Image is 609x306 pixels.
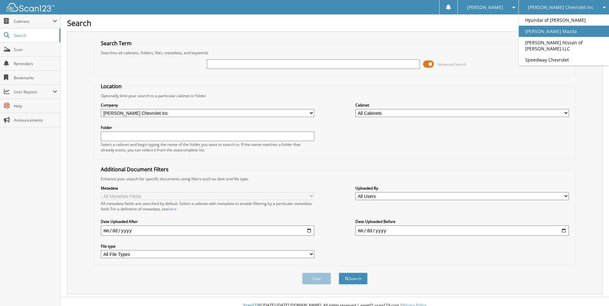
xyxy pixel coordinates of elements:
[339,273,368,285] button: Search
[101,243,314,249] label: File type
[519,37,609,54] a: [PERSON_NAME] Nissan of [PERSON_NAME] LLC
[101,201,314,212] div: All metadata fields are searched by default. Select a cabinet with metadata to enable filtering b...
[168,206,177,212] a: here
[14,61,57,66] span: Reminders
[101,185,314,191] label: Metadata
[355,185,569,191] label: Uploaded By
[14,19,53,24] span: Cabinets
[14,33,56,38] span: Search
[14,89,53,95] span: User Reports
[14,117,57,123] span: Announcements
[355,102,569,108] label: Cabinet
[14,75,57,81] span: Bookmarks
[519,14,609,26] a: Hyundai of [PERSON_NAME]
[98,166,172,173] legend: Additional Document Filters
[101,102,314,108] label: Company
[101,142,314,153] div: Select a cabinet and begin typing the name of the folder you want to search in. If the name match...
[14,47,57,52] span: Scan
[438,62,466,67] span: Advanced Search
[467,5,503,9] span: [PERSON_NAME]
[6,3,55,12] img: scan123-logo-white.svg
[98,50,572,55] div: Searches all cabinets, folders, files, metadata, and keywords
[101,125,314,130] label: Folder
[98,40,135,47] legend: Search Term
[355,225,569,236] input: end
[98,93,572,98] div: Optionally limit your search to a particular cabinet or folder
[302,273,331,285] button: Clear
[98,83,125,90] legend: Location
[528,5,594,9] span: [PERSON_NAME] Chevrolet Inc
[67,18,603,28] h1: Search
[98,176,572,182] div: Enhance your search for specific documents using filters such as date and file type.
[355,219,569,224] label: Date Uploaded Before
[14,103,57,109] span: Help
[519,26,609,37] a: [PERSON_NAME] Mazda
[519,54,609,65] a: Speedway Chevrolet
[101,225,314,236] input: start
[101,219,314,224] label: Date Uploaded After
